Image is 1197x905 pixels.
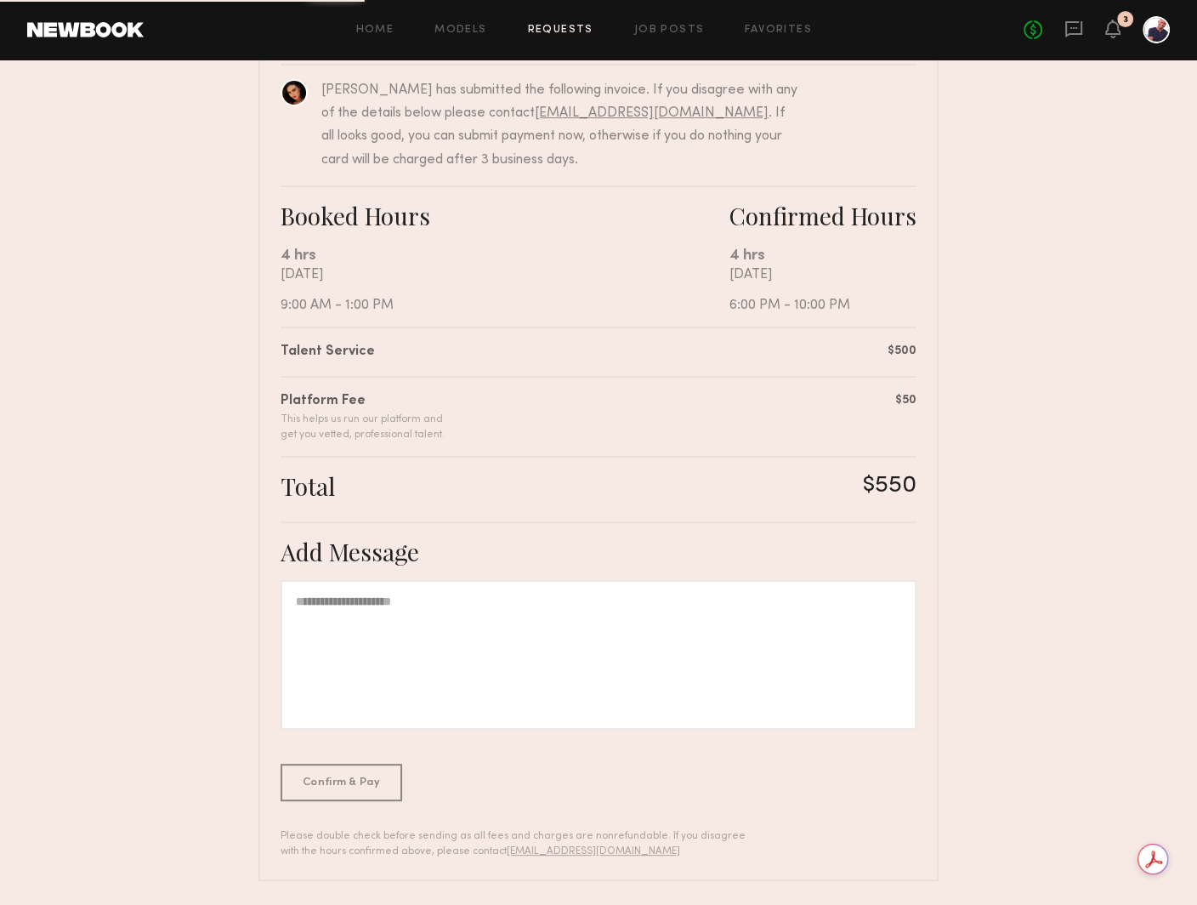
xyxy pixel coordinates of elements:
[729,244,916,267] div: 4 hrs
[356,25,394,36] a: Home
[888,342,916,360] div: $500
[281,828,757,859] div: Please double check before sending as all fees and charges are nonrefundable. If you disagree wit...
[281,537,916,566] div: Add Message
[895,391,916,409] div: $50
[281,201,729,231] div: Booked Hours
[863,471,916,501] div: $550
[281,244,729,267] div: 4 hrs
[281,471,335,501] div: Total
[1123,15,1128,25] div: 3
[528,25,593,36] a: Requests
[434,25,486,36] a: Models
[535,106,769,120] a: [EMAIL_ADDRESS][DOMAIN_NAME]
[745,25,812,36] a: Favorites
[507,846,680,857] a: [EMAIL_ADDRESS][DOMAIN_NAME]
[281,412,445,442] div: This helps us run our platform and get you vetted, professional talent.
[729,201,916,231] div: Confirmed Hours
[634,25,705,36] a: Job Posts
[281,342,375,362] div: Talent Service
[321,79,798,172] div: [PERSON_NAME] has submitted the following invoice. If you disagree with any of the details below ...
[281,391,445,412] div: Platform Fee
[729,267,916,313] div: [DATE] 6:00 PM - 10:00 PM
[281,267,729,313] div: [DATE] 9:00 AM - 1:00 PM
